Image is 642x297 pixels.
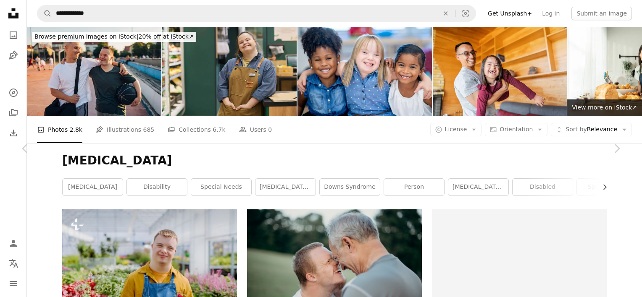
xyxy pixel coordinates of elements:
[483,7,537,20] a: Get Unsplash+
[27,27,161,116] img: After a game of basketball, two cheerful best friends hug each other and walk along the basketbal...
[37,5,476,22] form: Find visuals sitewide
[5,275,22,292] button: Menu
[455,5,476,21] button: Visual search
[592,108,642,189] a: Next
[213,125,225,134] span: 6.7k
[448,179,508,195] a: [MEDICAL_DATA] adult
[445,126,467,133] span: License
[297,27,432,116] img: School Friends
[27,27,201,47] a: Browse premium images on iStock|20% off at iStock↗
[572,104,637,111] span: View more on iStock ↗
[143,125,155,134] span: 685
[63,179,123,195] a: [MEDICAL_DATA]
[5,235,22,252] a: Log in / Sign up
[513,179,573,195] a: disabled
[537,7,565,20] a: Log in
[320,179,380,195] a: downs syndrome
[384,179,444,195] a: person
[268,125,272,134] span: 0
[577,179,637,195] a: special need
[566,126,587,133] span: Sort by
[34,33,138,40] span: Browse premium images on iStock |
[162,27,297,116] img: Girl with Down Syndrome Enjoying Work in Supermarket
[5,255,22,272] button: Language
[5,27,22,44] a: Photos
[551,123,632,136] button: Sort byRelevance
[437,5,455,21] button: Clear
[62,153,607,168] h1: [MEDICAL_DATA]
[168,116,225,143] a: Collections 6.7k
[127,179,187,195] a: disability
[5,84,22,101] a: Explore
[500,126,533,133] span: Orientation
[96,116,154,143] a: Illustrations 685
[571,7,632,20] button: Submit an image
[566,125,617,134] span: Relevance
[247,264,422,271] a: two man talking to each other on grass field
[433,27,567,116] img: Portrait of a child girl playing with her father at home
[430,123,482,136] button: License
[5,104,22,121] a: Collections
[32,32,196,42] div: 20% off at iStock ↗
[37,5,52,21] button: Search Unsplash
[62,263,237,271] a: A happy young employee with Down syndrome working in garden centre, taking care of flowers.
[485,123,547,136] button: Orientation
[567,99,642,116] a: View more on iStock↗
[5,47,22,64] a: Illustrations
[239,116,272,143] a: Users 0
[255,179,316,195] a: [MEDICAL_DATA] baby
[191,179,251,195] a: special needs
